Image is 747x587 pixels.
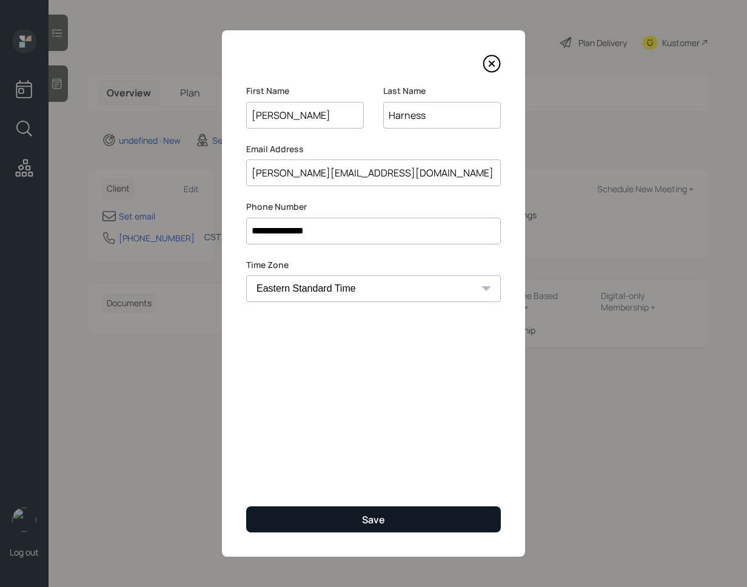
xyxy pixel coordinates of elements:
label: Last Name [383,85,501,97]
label: Email Address [246,143,501,155]
div: Save [362,513,385,526]
label: First Name [246,85,364,97]
button: Save [246,506,501,532]
label: Time Zone [246,259,501,271]
label: Phone Number [246,201,501,213]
